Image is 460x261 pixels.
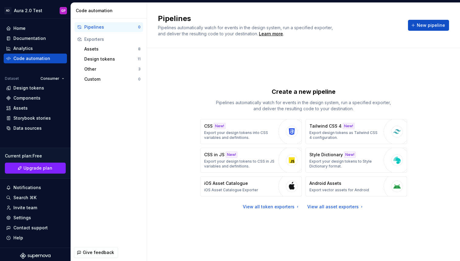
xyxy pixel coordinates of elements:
div: Custom [84,76,138,82]
span: Upgrade plan [23,165,52,171]
div: Components [13,95,40,101]
a: View all token exporters [243,204,300,210]
p: CSS [204,123,213,129]
a: Invite team [4,203,67,213]
button: Style DictionaryNew!Export your design tokens to Style Dictionary format. [305,148,407,173]
div: Other [84,66,138,72]
div: Search ⌘K [13,195,37,201]
p: Android Assets [309,180,341,186]
button: New pipeline [408,20,449,31]
span: Consumer [40,76,59,81]
div: Design tokens [13,85,44,91]
button: Upgrade plan [5,163,66,174]
div: 11 [138,57,141,62]
p: Tailwind CSS 4 [309,123,342,129]
button: Search ⌘K [4,193,67,203]
p: Create a new pipeline [272,87,336,96]
div: New! [344,152,356,158]
a: View all asset exporters [307,204,364,210]
div: GP [61,8,66,13]
div: Pipelines [84,24,138,30]
svg: Supernova Logo [20,253,51,259]
div: Home [13,25,26,31]
div: AD [4,7,12,14]
a: Assets [4,103,67,113]
div: Exporters [84,36,141,42]
button: Android AssetsExport vector assets for Android [305,176,407,196]
h2: Pipelines [158,14,401,23]
div: Assets [84,46,138,52]
p: Export your design tokens to Style Dictionary format. [309,159,381,169]
div: 0 [138,77,141,82]
div: Invite team [13,205,37,211]
div: Storybook stories [13,115,51,121]
button: ADAura 2.0 TestGP [1,4,69,17]
a: Settings [4,213,67,223]
button: CSS in JSNew!Export your design tokens to CSS in JS variables and definitions. [200,148,302,173]
button: Help [4,233,67,243]
div: Code automation [76,8,144,14]
div: Current plan : Free [5,153,66,159]
button: Consumer [38,74,67,83]
p: Export design tokens as Tailwind CSS 4 configuration. [309,130,381,140]
button: Tailwind CSS 4New!Export design tokens as Tailwind CSS 4 configuration. [305,119,407,144]
div: 3 [138,67,141,72]
button: Notifications [4,183,67,192]
div: New! [343,123,354,129]
a: Components [4,93,67,103]
div: 0 [138,25,141,30]
div: Notifications [13,185,41,191]
div: Dataset [5,76,19,81]
div: Aura 2.0 Test [14,8,42,14]
span: Pipelines automatically watch for events in the design system, run a specified exporter, and deli... [158,25,334,36]
div: New! [214,123,225,129]
button: CSSNew!Export your design tokens into CSS variables and definitions. [200,119,302,144]
span: Give feedback [83,249,114,256]
div: Code automation [13,55,50,62]
a: Data sources [4,123,67,133]
button: Contact support [4,223,67,233]
a: Learn more [259,31,283,37]
button: Give feedback [74,247,118,258]
button: Other3 [82,64,143,74]
div: Settings [13,215,31,221]
a: Design tokens [4,83,67,93]
div: Contact support [13,225,48,231]
button: Custom0 [82,74,143,84]
p: iOS Asset Catalogue [204,180,248,186]
a: Documentation [4,34,67,43]
a: Analytics [4,44,67,53]
div: Data sources [13,125,42,131]
button: Design tokens11 [82,54,143,64]
a: Storybook stories [4,113,67,123]
div: 8 [138,47,141,51]
div: New! [226,152,237,158]
div: Documentation [13,35,46,41]
button: Assets8 [82,44,143,54]
a: Code automation [4,54,67,63]
p: Pipelines automatically watch for events in the design system, run a specified exporter, and deli... [212,100,395,112]
div: Design tokens [84,56,138,62]
p: Export vector assets for Android [309,188,369,192]
p: Export your design tokens into CSS variables and definitions. [204,130,275,140]
button: Pipelines0 [75,22,143,32]
p: iOS Asset Catalogue Exporter [204,188,258,192]
a: Home [4,23,67,33]
p: Style Dictionary [309,152,343,158]
button: iOS Asset CatalogueiOS Asset Catalogue Exporter [200,176,302,196]
p: CSS in JS [204,152,225,158]
span: . [258,32,284,36]
span: New pipeline [417,22,445,28]
p: Export your design tokens to CSS in JS variables and definitions. [204,159,275,169]
div: Assets [13,105,28,111]
div: Analytics [13,45,33,51]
